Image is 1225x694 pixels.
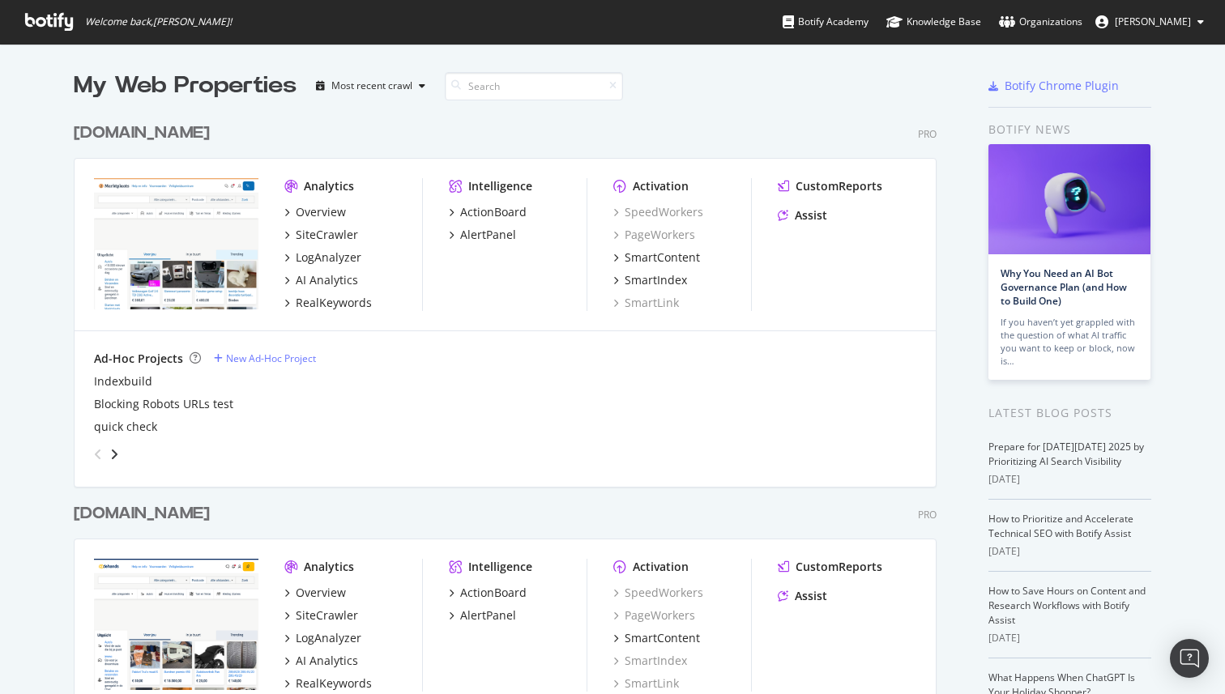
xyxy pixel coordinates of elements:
a: CustomReports [778,178,882,194]
div: Overview [296,585,346,601]
div: AlertPanel [460,227,516,243]
button: [PERSON_NAME] [1082,9,1217,35]
div: AI Analytics [296,653,358,669]
a: Overview [284,585,346,601]
a: Overview [284,204,346,220]
div: angle-right [109,446,120,462]
a: PageWorkers [613,607,695,624]
div: CustomReports [796,559,882,575]
a: SiteCrawler [284,607,358,624]
div: Most recent crawl [331,81,412,91]
div: LogAnalyzer [296,249,361,266]
div: AI Analytics [296,272,358,288]
span: Joudi Marjana [1115,15,1191,28]
a: Botify Chrome Plugin [988,78,1119,94]
div: Latest Blog Posts [988,404,1151,422]
div: Assist [795,207,827,224]
div: RealKeywords [296,295,372,311]
div: [DATE] [988,544,1151,559]
a: [DOMAIN_NAME] [74,121,216,145]
div: SmartIndex [625,272,687,288]
a: SpeedWorkers [613,585,703,601]
a: How to Prioritize and Accelerate Technical SEO with Botify Assist [988,512,1133,540]
div: [DOMAIN_NAME] [74,121,210,145]
img: marktplaats.nl [94,178,258,309]
div: Ad-Hoc Projects [94,351,183,367]
div: SiteCrawler [296,227,358,243]
div: [DATE] [988,631,1151,645]
div: AlertPanel [460,607,516,624]
a: Blocking Robots URLs test [94,396,233,412]
div: SmartContent [625,630,700,646]
input: Search [445,72,623,100]
div: Knowledge Base [886,14,981,30]
a: SiteCrawler [284,227,358,243]
a: CustomReports [778,559,882,575]
a: RealKeywords [284,295,372,311]
div: Activation [633,559,689,575]
div: My Web Properties [74,70,297,102]
div: [DATE] [988,472,1151,487]
a: SmartContent [613,249,700,266]
a: quick check [94,419,157,435]
div: Pro [918,127,937,141]
img: Why You Need an AI Bot Governance Plan (and How to Build One) [988,144,1150,254]
div: Botify Chrome Plugin [1005,78,1119,94]
a: AI Analytics [284,653,358,669]
div: Botify news [988,121,1151,138]
a: RealKeywords [284,675,372,692]
div: [DOMAIN_NAME] [74,502,210,526]
div: Analytics [304,178,354,194]
div: ActionBoard [460,585,527,601]
a: SpeedWorkers [613,204,703,220]
div: Open Intercom Messenger [1170,639,1209,678]
div: New Ad-Hoc Project [226,351,316,365]
a: SmartIndex [613,653,687,669]
a: AlertPanel [449,607,516,624]
div: ActionBoard [460,204,527,220]
a: PageWorkers [613,227,695,243]
a: [DOMAIN_NAME] [74,502,216,526]
a: LogAnalyzer [284,630,361,646]
a: ActionBoard [449,585,527,601]
div: Intelligence [468,178,532,194]
div: Pro [918,508,937,522]
a: Why You Need an AI Bot Governance Plan (and How to Build One) [1001,266,1127,308]
div: SmartContent [625,249,700,266]
a: SmartIndex [613,272,687,288]
div: RealKeywords [296,675,372,692]
a: SmartLink [613,675,679,692]
a: Indexbuild [94,373,152,390]
div: Assist [795,588,827,604]
a: Assist [778,207,827,224]
div: SiteCrawler [296,607,358,624]
div: angle-left [87,441,109,467]
a: Prepare for [DATE][DATE] 2025 by Prioritizing AI Search Visibility [988,440,1144,468]
a: LogAnalyzer [284,249,361,266]
a: New Ad-Hoc Project [214,351,316,365]
a: AI Analytics [284,272,358,288]
div: Organizations [999,14,1082,30]
a: Assist [778,588,827,604]
div: LogAnalyzer [296,630,361,646]
a: ActionBoard [449,204,527,220]
div: Analytics [304,559,354,575]
div: Activation [633,178,689,194]
span: Welcome back, [PERSON_NAME] ! [85,15,232,28]
div: Botify Academy [783,14,869,30]
div: CustomReports [796,178,882,194]
button: Most recent crawl [309,73,432,99]
a: SmartLink [613,295,679,311]
div: If you haven’t yet grappled with the question of what AI traffic you want to keep or block, now is… [1001,316,1138,368]
a: SmartContent [613,630,700,646]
